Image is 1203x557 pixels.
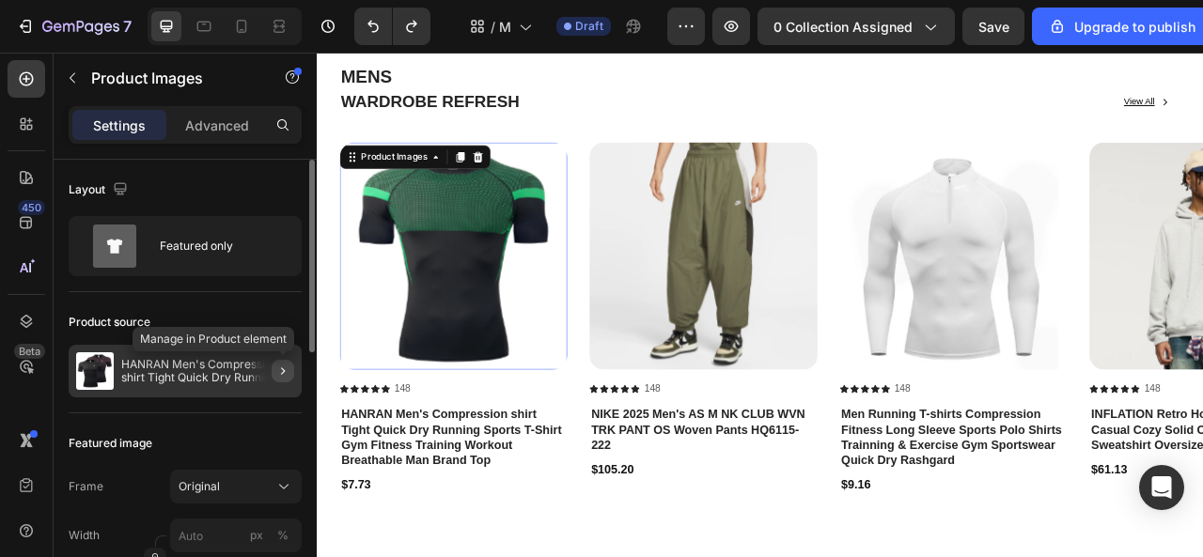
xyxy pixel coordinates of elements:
span: Draft [575,18,603,35]
div: Product source [69,314,150,331]
p: 7 [123,15,132,38]
div: $105.20 [346,518,404,542]
a: HANRAN Men's Compression shirt Tight Quick Dry Running Sports T-Shirt Gym Fitness Training Workou... [28,114,318,403]
button: <p>View All</p> [1011,46,1100,80]
div: Featured only [160,224,274,268]
p: 148 [98,420,118,436]
img: product feature img [76,352,114,390]
p: HANRAN Men's Compression shirt Tight Quick Dry Running Sports T-Shirt Gym Fitness Training Workou... [121,358,294,384]
span: Men [499,17,511,37]
span: Original [179,478,220,495]
div: Open Intercom Messenger [1139,465,1184,510]
div: $61.13 [982,518,1032,542]
p: View All [1026,55,1066,70]
label: Frame [69,478,103,495]
div: Layout [69,178,132,203]
a: NIKE 2025 Men's AS M NK CLUB WVN TRK PANT OS Woven Pants HQ6115-222 [346,114,635,403]
div: 450 [18,200,45,215]
span: / [491,17,495,37]
div: px [250,527,263,544]
div: Product Images [52,124,143,141]
label: Width [69,527,100,544]
div: Featured image [69,435,152,452]
button: Save [962,8,1024,45]
button: 0 collection assigned [758,8,955,45]
button: 7 [8,8,140,45]
h2: MENS [28,13,1100,46]
p: 148 [1052,420,1072,436]
input: px% [170,518,302,552]
h1: Men Running T-shirts Compression Fitness Long Sleeve Sports Polo Shirts Trainning & Exercise Gym ... [664,449,954,531]
p: 148 [415,420,436,436]
iframe: Design area [317,53,1203,557]
p: WARDROBE REFRESH [30,49,548,76]
p: 148 [734,420,755,436]
h1: NIKE 2025 Men's AS M NK CLUB WVN TRK PANT OS Woven Pants HQ6115-222 [346,449,635,511]
p: Settings [93,116,146,135]
div: % [277,527,289,544]
h1: HANRAN Men's Compression shirt Tight Quick Dry Running Sports T-Shirt Gym Fitness Training Workou... [28,449,318,531]
button: Original [170,470,302,503]
div: Beta [14,344,45,359]
button: px [272,524,294,547]
span: Save [978,19,1009,35]
button: % [245,524,268,547]
p: Product Images [91,67,251,89]
div: Upgrade to publish [1048,17,1195,37]
a: Men Running T-shirts Compression Fitness Long Sleeve Sports Polo Shirts Trainning & Exercise Gym ... [664,114,954,403]
p: Advanced [185,116,249,135]
span: 0 collection assigned [773,17,913,37]
div: Undo/Redo [354,8,430,45]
